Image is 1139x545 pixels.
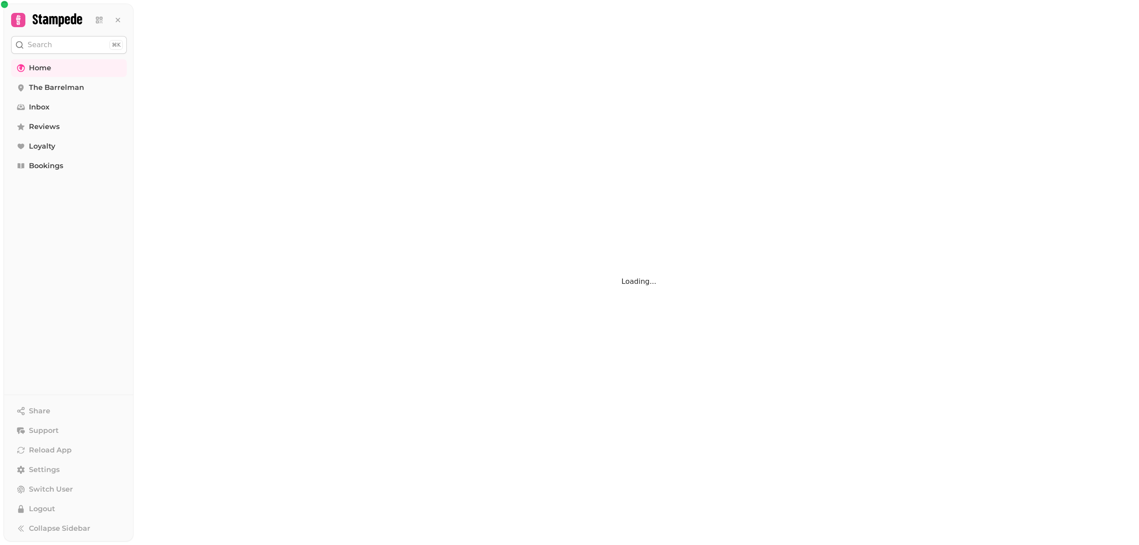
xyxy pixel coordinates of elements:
span: Share [29,406,50,416]
span: Settings [29,464,60,475]
span: Reviews [29,121,60,132]
a: Loyalty [11,137,127,155]
a: Bookings [11,157,127,175]
button: Share [11,402,127,420]
button: Search⌘K [11,36,127,54]
button: Logout [11,500,127,518]
a: Home [11,59,127,77]
span: Home [29,63,51,73]
button: Support [11,422,127,440]
span: The Barrelman [29,82,84,93]
a: The Barrelman [11,79,127,97]
span: Switch User [29,484,73,495]
span: Support [29,425,59,436]
button: Switch User [11,480,127,498]
span: Collapse Sidebar [29,523,90,534]
a: Reviews [11,118,127,136]
div: ⌘K [109,40,123,50]
span: Bookings [29,161,63,171]
button: Collapse Sidebar [11,520,127,537]
span: Reload App [29,445,72,456]
span: Loyalty [29,141,55,152]
button: Reload App [11,441,127,459]
a: Settings [11,461,127,479]
p: Loading... [583,276,695,287]
a: Inbox [11,98,127,116]
span: Logout [29,504,55,514]
span: Inbox [29,102,49,113]
p: Search [28,40,52,50]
